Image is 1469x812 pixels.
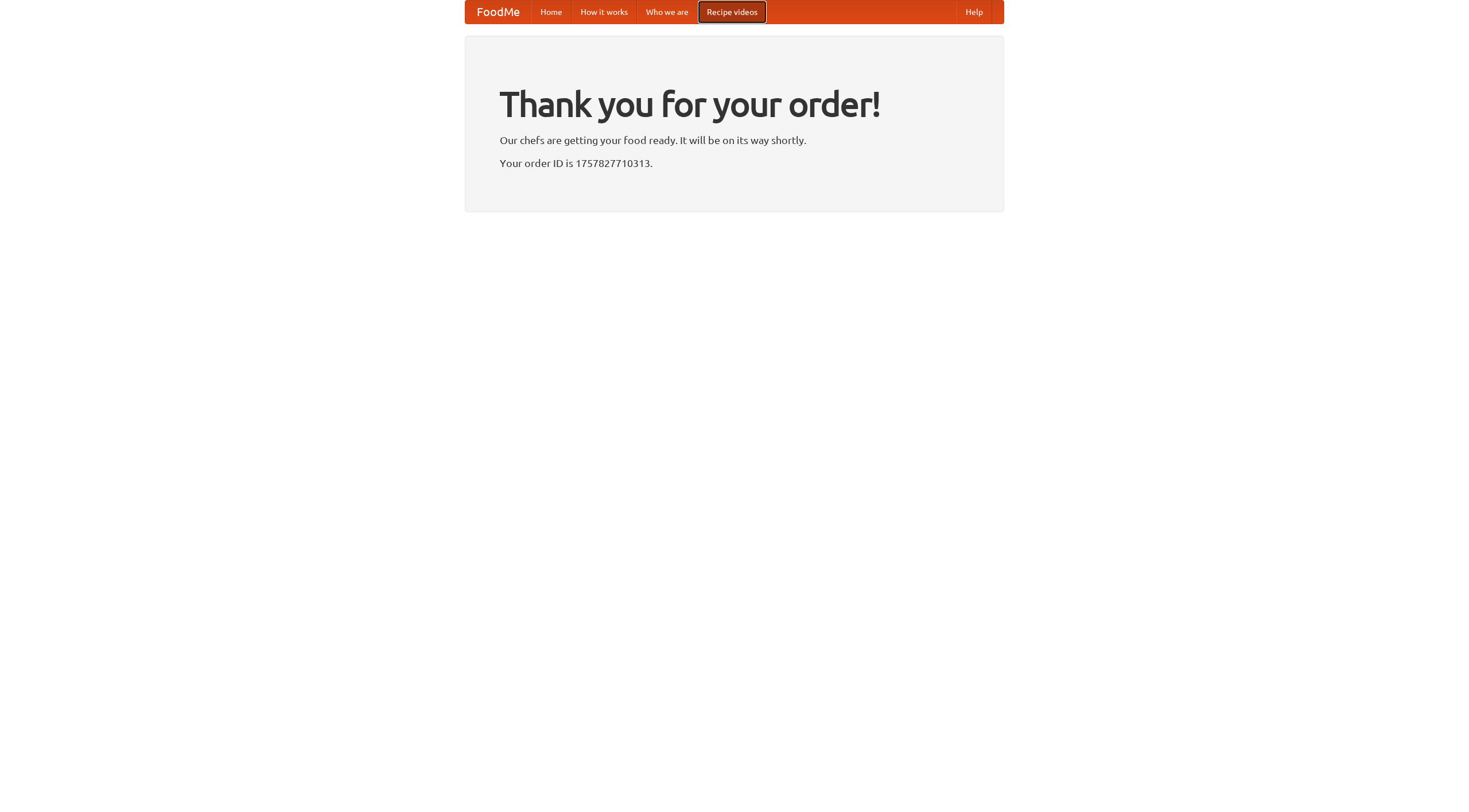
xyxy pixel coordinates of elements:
a: Home [531,1,572,24]
p: Your order ID is 1757827710313. [500,154,969,172]
a: Help [957,1,992,24]
a: FoodMe [465,1,531,24]
a: Recipe videos [698,1,767,24]
p: Our chefs are getting your food ready. It will be on its way shortly. [500,131,969,149]
h1: Thank you for your order! [500,76,969,131]
a: Who we are [637,1,698,24]
a: How it works [572,1,637,24]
